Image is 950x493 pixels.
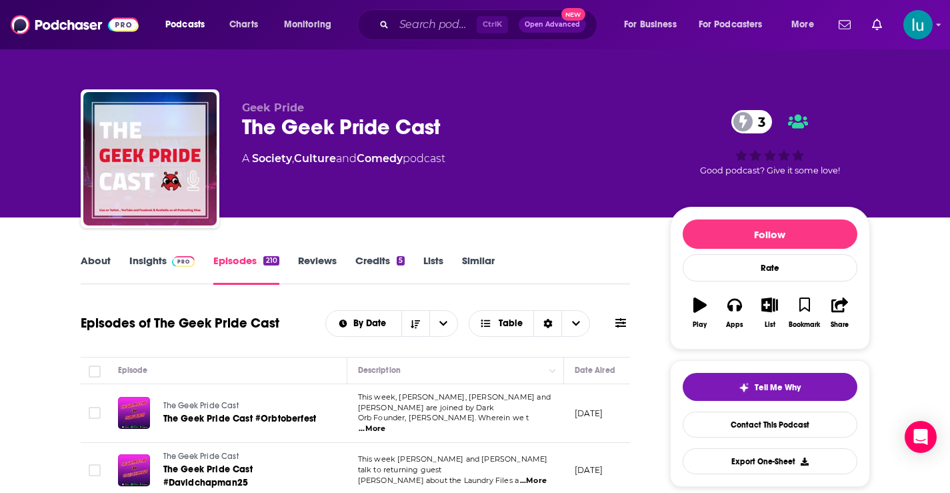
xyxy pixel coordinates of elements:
[520,476,547,486] span: ...More
[726,321,743,329] div: Apps
[822,289,857,337] button: Share
[683,412,857,438] a: Contact This Podcast
[355,254,405,285] a: Credits5
[690,14,782,35] button: open menu
[683,448,857,474] button: Export One-Sheet
[81,315,279,332] h1: Episodes of The Geek Pride Cast
[903,10,933,39] button: Show profile menu
[118,362,148,378] div: Episode
[575,362,615,378] div: Date Aired
[575,408,603,419] p: [DATE]
[561,8,585,21] span: New
[615,14,693,35] button: open menu
[242,151,445,167] div: A podcast
[163,413,317,424] span: The Geek Pride Cast #Orbtoberfest
[670,101,870,184] div: 3Good podcast? Give it some love!
[394,14,477,35] input: Search podcasts, credits, & more...
[172,256,195,267] img: Podchaser Pro
[357,152,403,165] a: Comedy
[739,382,749,393] img: tell me why sparkle
[298,254,337,285] a: Reviews
[477,16,508,33] span: Ctrl K
[791,15,814,34] span: More
[358,476,519,485] span: [PERSON_NAME] about the Laundry Files a
[263,256,279,266] div: 210
[163,412,322,426] a: The Geek Pride Cast #Orbtoberfest
[81,254,111,285] a: About
[831,321,849,329] div: Share
[163,400,322,412] a: The Geek Pride Cast
[156,14,222,35] button: open menu
[519,17,586,33] button: Open AdvancedNew
[358,413,529,422] span: Orb Founder, [PERSON_NAME]. Wherein we t
[469,310,591,337] button: Choose View
[755,382,801,393] span: Tell Me Why
[89,464,101,476] span: Toggle select row
[163,451,323,463] a: The Geek Pride Cast
[683,219,857,249] button: Follow
[903,10,933,39] img: User Profile
[325,310,458,337] h2: Choose List sort
[765,321,775,329] div: List
[624,15,677,34] span: For Business
[700,165,840,175] span: Good podcast? Give it some love!
[525,21,580,28] span: Open Advanced
[221,14,266,35] a: Charts
[693,321,707,329] div: Play
[326,319,401,328] button: open menu
[789,321,820,329] div: Bookmark
[745,110,772,133] span: 3
[358,362,401,378] div: Description
[423,254,443,285] a: Lists
[129,254,195,285] a: InsightsPodchaser Pro
[292,152,294,165] span: ,
[359,424,385,434] span: ...More
[545,363,561,379] button: Column Actions
[683,289,717,337] button: Play
[429,311,457,336] button: open menu
[401,311,429,336] button: Sort Direction
[242,101,304,114] span: Geek Pride
[833,13,856,36] a: Show notifications dropdown
[717,289,752,337] button: Apps
[462,254,495,285] a: Similar
[499,319,523,328] span: Table
[11,12,139,37] img: Podchaser - Follow, Share and Rate Podcasts
[275,14,349,35] button: open menu
[165,15,205,34] span: Podcasts
[397,256,405,266] div: 5
[163,464,253,488] span: The Geek Pride Cast #Davidchapman25
[370,9,610,40] div: Search podcasts, credits, & more...
[336,152,357,165] span: and
[683,254,857,282] div: Rate
[683,373,857,401] button: tell me why sparkleTell Me Why
[213,254,279,285] a: Episodes210
[905,421,937,453] div: Open Intercom Messenger
[284,15,331,34] span: Monitoring
[163,401,239,410] span: The Geek Pride Cast
[731,110,772,133] a: 3
[252,152,292,165] a: Society
[358,454,548,474] span: This week [PERSON_NAME] and [PERSON_NAME] talk to returning guest
[294,152,336,165] a: Culture
[903,10,933,39] span: Logged in as lusodano
[752,289,787,337] button: List
[163,463,323,490] a: The Geek Pride Cast #Davidchapman25
[787,289,822,337] button: Bookmark
[83,92,217,225] img: The Geek Pride Cast
[867,13,887,36] a: Show notifications dropdown
[353,319,391,328] span: By Date
[533,311,561,336] div: Sort Direction
[699,15,763,34] span: For Podcasters
[782,14,831,35] button: open menu
[358,392,551,412] span: This week, [PERSON_NAME], [PERSON_NAME] and [PERSON_NAME] are joined by Dark
[229,15,258,34] span: Charts
[163,452,239,461] span: The Geek Pride Cast
[89,407,101,419] span: Toggle select row
[575,464,603,476] p: [DATE]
